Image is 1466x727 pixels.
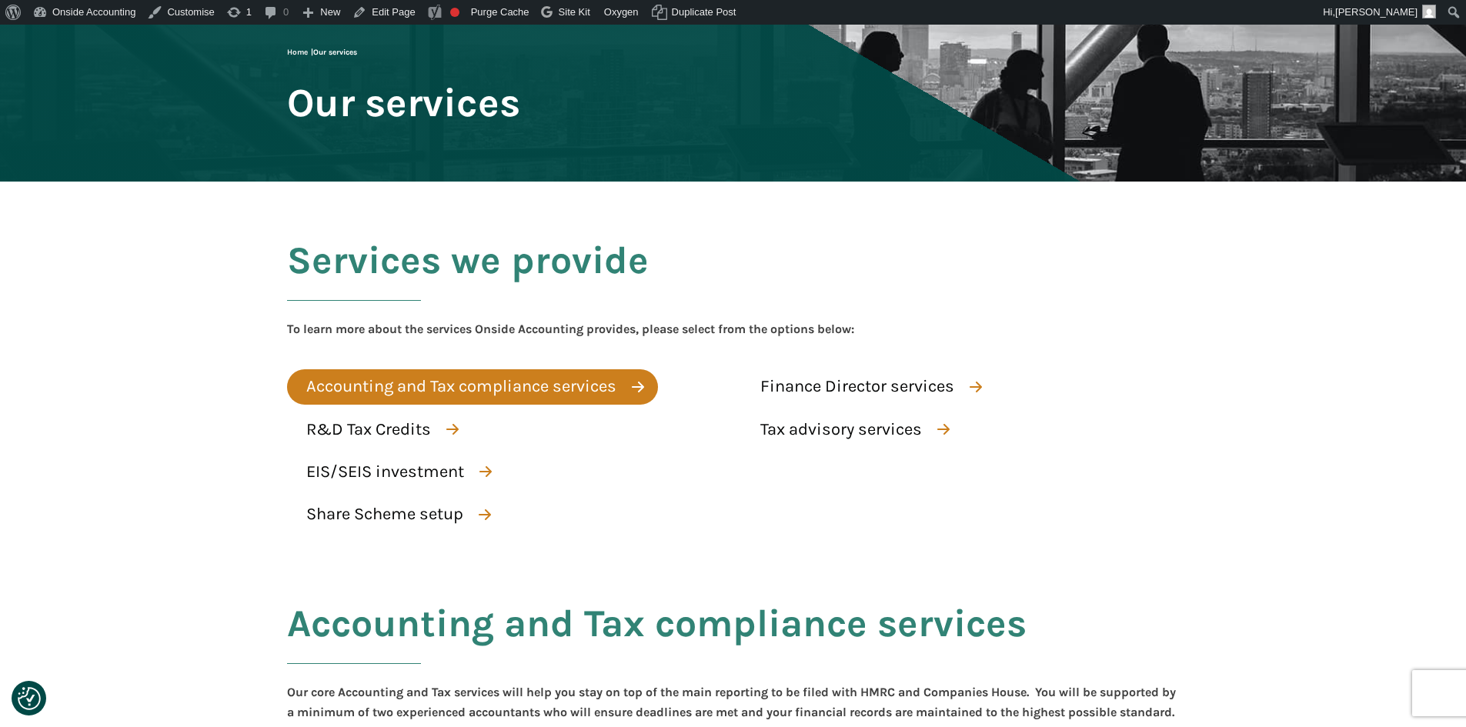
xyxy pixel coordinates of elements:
h2: Accounting and Tax compliance services [287,602,1027,682]
img: Revisit consent button [18,687,41,710]
a: EIS/SEIS investment [287,455,506,489]
button: Consent Preferences [18,687,41,710]
span: Our services [313,48,357,57]
div: Focus keyphrase not set [450,8,459,17]
div: Finance Director services [760,373,954,400]
a: R&D Tax Credits [287,412,473,447]
a: Accounting and Tax compliance services [287,369,658,404]
span: Site Kit [559,6,590,18]
a: Home [287,48,308,57]
a: Finance Director services [741,369,996,404]
div: R&D Tax Credits [306,416,431,443]
div: Tax advisory services [760,416,922,443]
span: [PERSON_NAME] [1335,6,1418,18]
span: | [287,48,357,57]
div: EIS/SEIS investment [306,459,464,485]
div: Accounting and Tax compliance services [306,373,616,400]
div: To learn more about the services Onside Accounting provides, please select from the options below: [287,319,854,339]
a: Tax advisory services [741,412,963,447]
div: Our core Accounting and Tax services will help you stay on top of the main reporting to be filed ... [287,682,1180,722]
a: Share Scheme setup [287,497,505,532]
span: Our services [287,82,520,124]
div: Share Scheme setup [306,501,463,528]
h2: Services we provide [287,239,649,319]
